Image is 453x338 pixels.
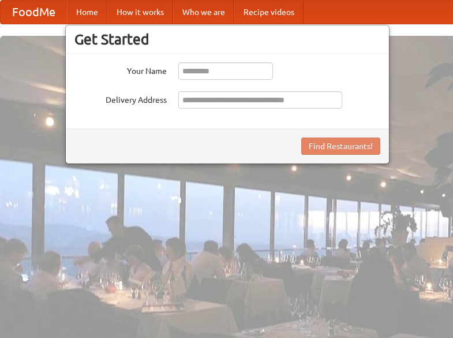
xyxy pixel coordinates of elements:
[67,1,107,24] a: Home
[173,1,234,24] a: Who we are
[107,1,173,24] a: How it works
[74,91,167,106] label: Delivery Address
[1,1,67,24] a: FoodMe
[74,62,167,77] label: Your Name
[301,138,380,155] button: Find Restaurants!
[74,31,380,48] h3: Get Started
[234,1,304,24] a: Recipe videos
